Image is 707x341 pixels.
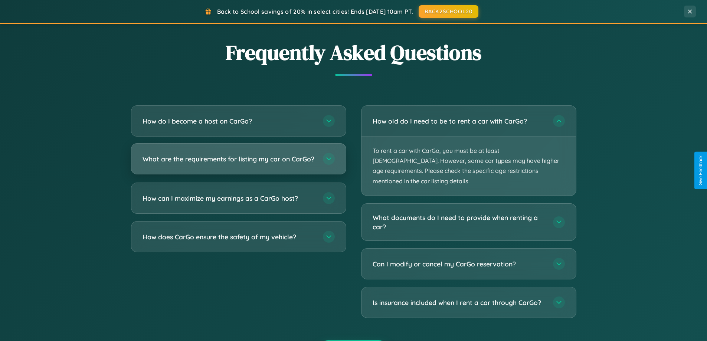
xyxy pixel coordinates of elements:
[217,8,413,15] span: Back to School savings of 20% in select cities! Ends [DATE] 10am PT.
[361,137,576,196] p: To rent a car with CarGo, you must be at least [DEMOGRAPHIC_DATA]. However, some car types may ha...
[373,117,546,126] h3: How old do I need to be to rent a car with CarGo?
[143,194,315,203] h3: How can I maximize my earnings as a CarGo host?
[373,213,546,231] h3: What documents do I need to provide when renting a car?
[373,298,546,307] h3: Is insurance included when I rent a car through CarGo?
[131,38,576,67] h2: Frequently Asked Questions
[698,155,703,186] div: Give Feedback
[143,154,315,164] h3: What are the requirements for listing my car on CarGo?
[143,117,315,126] h3: How do I become a host on CarGo?
[373,259,546,269] h3: Can I modify or cancel my CarGo reservation?
[143,232,315,242] h3: How does CarGo ensure the safety of my vehicle?
[419,5,478,18] button: BACK2SCHOOL20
